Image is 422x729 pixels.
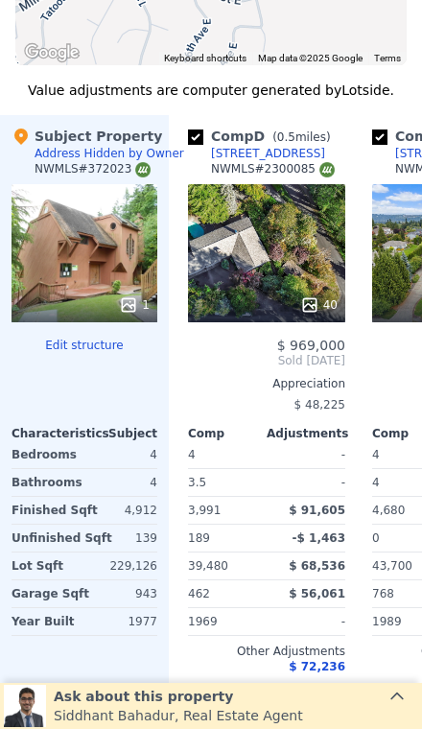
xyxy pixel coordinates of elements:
div: Comp D [188,127,339,146]
span: 768 [372,587,394,600]
div: Comp [188,426,267,441]
div: 1969 [188,608,263,635]
span: Sold [DATE] [188,353,345,368]
div: Adjusted Value [188,682,345,697]
div: Subject Property [12,127,162,146]
img: Google [20,40,83,65]
div: Ask about this property [54,687,303,706]
div: 229,126 [88,553,157,579]
div: Address Hidden by Owner [35,146,184,161]
div: 40 [300,295,338,315]
div: [STREET_ADDRESS] [211,146,325,161]
span: $ 56,061 [289,587,345,600]
div: - [270,441,345,468]
span: 0 [372,531,380,545]
div: 3.5 [188,469,263,496]
span: 43,700 [372,559,412,573]
span: -$ 1,463 [293,531,345,545]
span: 189 [188,531,210,545]
div: - [270,608,345,635]
span: 4 [188,448,196,461]
span: $ 969,000 [277,338,345,353]
span: 462 [188,587,210,600]
div: Bedrooms [12,441,81,468]
span: 39,480 [188,559,228,573]
button: Keyboard shortcuts [164,52,246,65]
img: NWMLS Logo [319,162,335,177]
a: Open this area in Google Maps (opens a new window) [20,40,83,65]
span: 3,991 [188,504,221,517]
div: Unfinished Sqft [12,525,84,552]
span: $ 48,225 [294,398,345,412]
div: NWMLS # 372023 [35,161,151,177]
button: Edit structure [12,338,157,353]
span: $ 72,236 [289,660,345,673]
span: 0.5 [277,130,295,144]
div: Finished Sqft [12,497,84,524]
div: 4,912 [92,497,157,524]
div: Siddhant Bahadur , Real Estate Agent [54,706,303,725]
img: NWMLS Logo [135,162,151,177]
div: Appreciation [188,376,345,391]
span: 4 [372,448,380,461]
div: 139 [92,525,157,552]
span: ( miles) [265,130,338,144]
div: 1 [119,295,150,315]
div: Lot Sqft [12,553,81,579]
div: 943 [92,580,157,607]
div: 4 [88,441,157,468]
div: 1977 [88,608,157,635]
div: Other Adjustments [188,644,345,659]
span: Map data ©2025 Google [258,53,363,63]
div: Subject [84,426,157,441]
a: Terms (opens in new tab) [374,53,401,63]
span: 4,680 [372,504,405,517]
a: [STREET_ADDRESS] [188,146,325,161]
div: - [270,469,345,496]
div: Characteristics [12,426,84,441]
span: $ 68,536 [289,559,345,573]
div: Adjustments [267,426,345,441]
div: Year Built [12,608,81,635]
div: 4 [90,469,157,496]
div: Garage Sqft [12,580,84,607]
span: $ 91,605 [289,504,345,517]
img: Siddhant Bahadur [4,685,46,727]
div: NWMLS # 2300085 [211,161,335,177]
div: Bathrooms [12,469,82,496]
